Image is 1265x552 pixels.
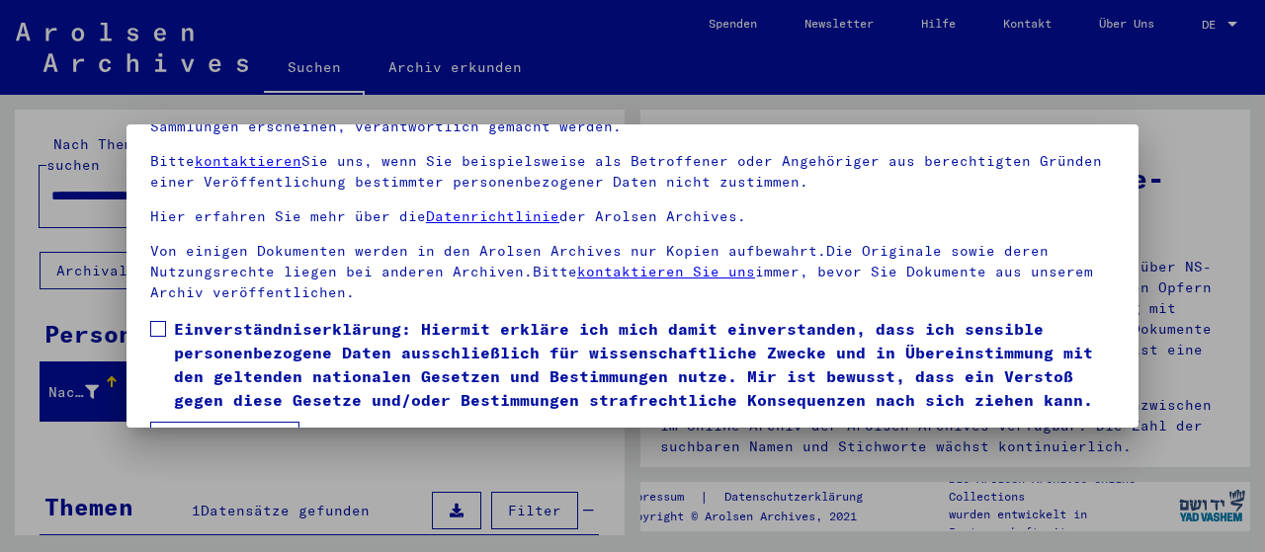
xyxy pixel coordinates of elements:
p: Bitte Sie uns, wenn Sie beispielsweise als Betroffener oder Angehöriger aus berechtigten Gründen ... [150,151,1115,193]
a: kontaktieren [195,152,301,170]
span: Einverständniserklärung: Hiermit erkläre ich mich damit einverstanden, dass ich sensible personen... [174,317,1115,412]
a: Datenrichtlinie [426,207,559,225]
p: Von einigen Dokumenten werden in den Arolsen Archives nur Kopien aufbewahrt.Die Originale sowie d... [150,241,1115,303]
a: kontaktieren Sie uns [577,263,755,280]
button: Ich stimme zu [150,422,299,459]
p: Hier erfahren Sie mehr über die der Arolsen Archives. [150,206,1115,227]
